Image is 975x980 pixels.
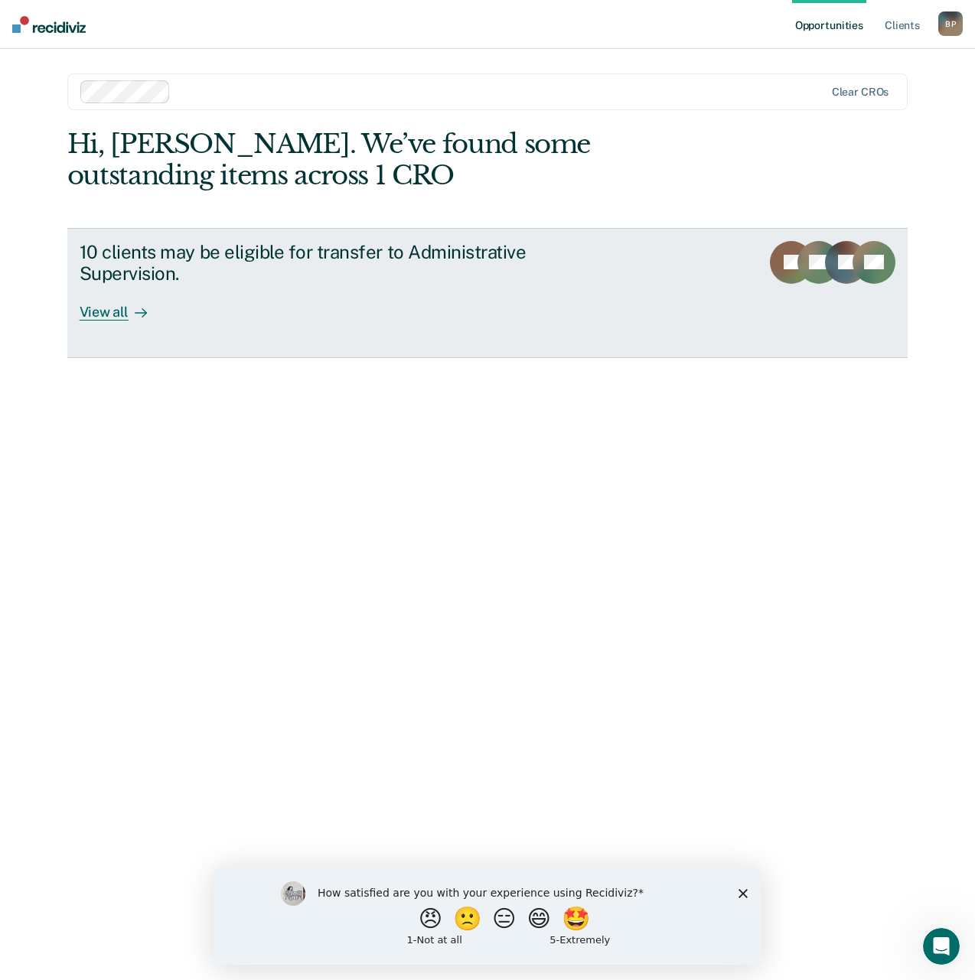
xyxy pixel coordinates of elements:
iframe: Intercom live chat [923,928,960,965]
iframe: Survey by Kim from Recidiviz [214,866,761,965]
div: B P [938,11,963,36]
div: 10 clients may be eligible for transfer to Administrative Supervision. [80,241,617,285]
a: 10 clients may be eligible for transfer to Administrative Supervision.View all [67,228,908,358]
button: BP [938,11,963,36]
img: Recidiviz [12,16,86,33]
div: Clear CROs [832,86,889,99]
div: Hi, [PERSON_NAME]. We’ve found some outstanding items across 1 CRO [67,129,740,191]
div: View all [80,291,165,321]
